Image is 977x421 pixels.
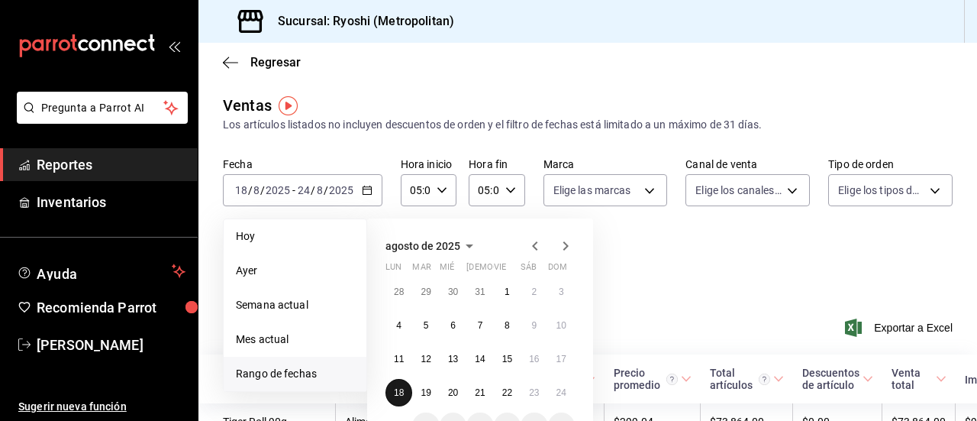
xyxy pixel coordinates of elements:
label: Hora fin [469,159,524,170]
abbr: 14 de agosto de 2025 [475,354,485,364]
div: Descuentos de artículo [802,367,859,391]
span: Total artículos [710,367,784,391]
button: 14 de agosto de 2025 [466,345,493,373]
span: Pregunta a Parrot AI [41,100,164,116]
span: Ayuda [37,262,166,280]
button: 23 de agosto de 2025 [521,379,547,406]
button: 28 de julio de 2025 [385,278,412,306]
span: Precio promedio [614,367,692,391]
button: 8 de agosto de 2025 [494,312,521,339]
span: / [260,184,265,196]
span: Inventarios [37,192,185,212]
abbr: 20 de agosto de 2025 [448,387,458,398]
span: Recomienda Parrot [37,297,185,318]
abbr: 15 de agosto de 2025 [502,354,512,364]
label: Fecha [223,159,382,170]
button: agosto de 2025 [385,237,479,255]
button: 4 de agosto de 2025 [385,312,412,339]
button: 19 de agosto de 2025 [412,379,439,406]
label: Marca [543,159,668,170]
abbr: 6 de agosto de 2025 [450,320,456,331]
button: 22 de agosto de 2025 [494,379,521,406]
button: 9 de agosto de 2025 [521,312,547,339]
abbr: 7 de agosto de 2025 [478,320,483,331]
button: open_drawer_menu [168,40,180,52]
abbr: 22 de agosto de 2025 [502,387,512,398]
button: 30 de julio de 2025 [440,278,466,306]
abbr: 12 de agosto de 2025 [421,354,430,364]
input: -- [316,184,324,196]
span: / [311,184,315,196]
button: 31 de julio de 2025 [466,278,493,306]
span: Reportes [37,154,185,175]
abbr: 21 de agosto de 2025 [475,387,485,398]
span: / [324,184,328,196]
button: 24 de agosto de 2025 [548,379,575,406]
div: Total artículos [710,367,770,391]
div: Venta total [892,367,933,391]
abbr: 19 de agosto de 2025 [421,387,430,398]
abbr: 3 de agosto de 2025 [559,287,564,297]
span: Venta total [892,367,946,391]
span: Semana actual [236,297,354,313]
abbr: 5 de agosto de 2025 [424,320,429,331]
button: 13 de agosto de 2025 [440,345,466,373]
button: 12 de agosto de 2025 [412,345,439,373]
abbr: 24 de agosto de 2025 [556,387,566,398]
button: 29 de julio de 2025 [412,278,439,306]
abbr: 16 de agosto de 2025 [529,354,539,364]
abbr: lunes [385,262,401,278]
span: Sugerir nueva función [18,399,185,415]
span: / [248,184,253,196]
abbr: 17 de agosto de 2025 [556,354,566,364]
abbr: viernes [494,262,506,278]
abbr: miércoles [440,262,454,278]
span: Mes actual [236,332,354,348]
span: - [292,184,295,196]
abbr: domingo [548,262,567,278]
button: 16 de agosto de 2025 [521,345,547,373]
button: Regresar [223,55,301,70]
span: Ayer [236,263,354,279]
img: Tooltip marker [279,96,298,115]
abbr: 8 de agosto de 2025 [505,320,510,331]
label: Hora inicio [401,159,456,170]
button: 1 de agosto de 2025 [494,278,521,306]
button: 3 de agosto de 2025 [548,278,575,306]
abbr: 4 de agosto de 2025 [396,320,401,331]
button: 6 de agosto de 2025 [440,312,466,339]
abbr: 13 de agosto de 2025 [448,354,458,364]
span: Regresar [250,55,301,70]
div: Precio promedio [614,367,678,391]
abbr: 30 de julio de 2025 [448,287,458,297]
h3: Sucursal: Ryoshi (Metropolitan) [266,12,454,31]
abbr: 2 de agosto de 2025 [531,287,537,297]
span: Elige las marcas [553,183,631,198]
button: 2 de agosto de 2025 [521,278,547,306]
abbr: 23 de agosto de 2025 [529,387,539,398]
button: 15 de agosto de 2025 [494,345,521,373]
abbr: 18 de agosto de 2025 [394,387,404,398]
button: Pregunta a Parrot AI [17,92,188,124]
span: [PERSON_NAME] [37,335,185,355]
svg: El total artículos considera cambios de precios en los artículos así como costos adicionales por ... [759,374,770,385]
abbr: 31 de julio de 2025 [475,287,485,297]
abbr: sábado [521,262,537,278]
label: Canal de venta [685,159,810,170]
abbr: 28 de julio de 2025 [394,287,404,297]
span: Hoy [236,228,354,245]
span: Descuentos de artículo [802,367,873,391]
input: -- [253,184,260,196]
div: Los artículos listados no incluyen descuentos de orden y el filtro de fechas está limitado a un m... [223,117,953,133]
abbr: 10 de agosto de 2025 [556,320,566,331]
input: -- [297,184,311,196]
span: agosto de 2025 [385,240,460,252]
abbr: 29 de julio de 2025 [421,287,430,297]
button: 17 de agosto de 2025 [548,345,575,373]
label: Tipo de orden [828,159,953,170]
button: Exportar a Excel [848,319,953,337]
abbr: martes [412,262,430,278]
span: Elige los tipos de orden [838,183,924,198]
span: Rango de fechas [236,366,354,382]
abbr: 9 de agosto de 2025 [531,320,537,331]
